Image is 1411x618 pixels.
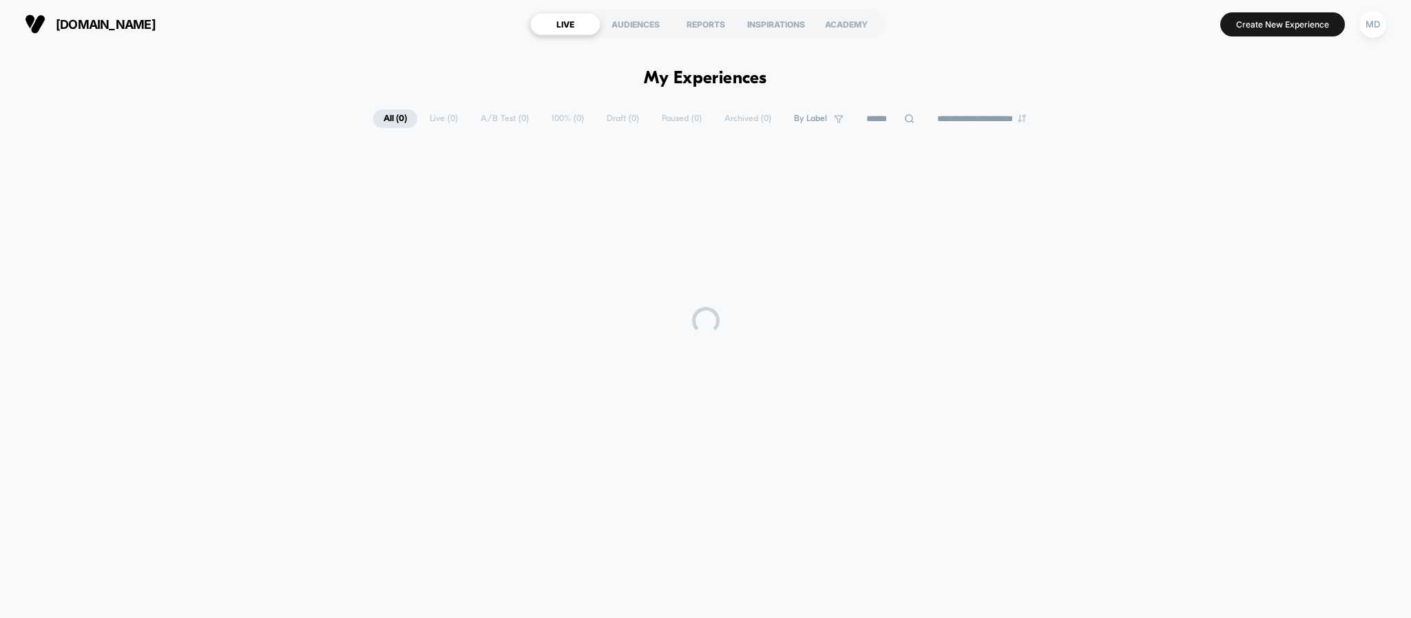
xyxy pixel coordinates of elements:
div: MD [1359,11,1386,38]
div: INSPIRATIONS [741,13,811,35]
div: REPORTS [671,13,741,35]
button: MD [1355,10,1390,39]
div: ACADEMY [811,13,881,35]
span: [DOMAIN_NAME] [56,17,156,32]
img: Visually logo [25,14,45,34]
button: Create New Experience [1220,12,1345,36]
h1: My Experiences [644,69,767,89]
span: All ( 0 ) [373,109,417,128]
img: end [1018,114,1026,122]
div: AUDIENCES [600,13,671,35]
span: By Label [794,114,827,124]
div: LIVE [530,13,600,35]
button: [DOMAIN_NAME] [21,13,160,35]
